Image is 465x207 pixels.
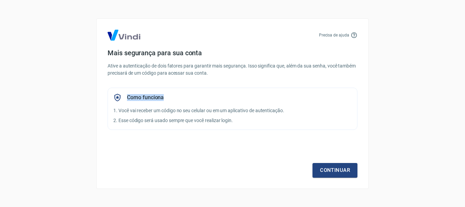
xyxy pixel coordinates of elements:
p: 2. Esse código será usado sempre que você realizar login. [113,117,352,124]
a: Continuar [312,163,357,177]
p: Ative a autenticação de dois fatores para garantir mais segurança. Isso significa que, além da su... [108,62,357,77]
h5: Como funciona [127,94,164,101]
p: 1. Você vai receber um código no seu celular ou em um aplicativo de autenticação. [113,107,352,114]
img: Logo Vind [108,30,140,41]
p: Precisa de ajuda [319,32,349,38]
h4: Mais segurança para sua conta [108,49,357,57]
